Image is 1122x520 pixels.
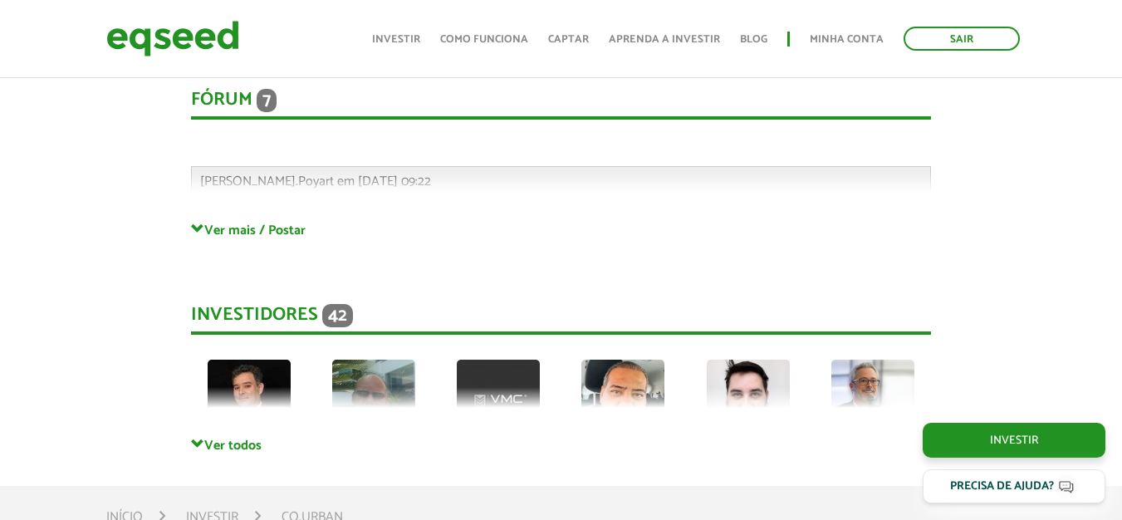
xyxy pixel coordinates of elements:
[548,34,589,45] a: Captar
[707,360,790,443] img: picture-127253-1741784569.jpg
[609,34,720,45] a: Aprenda a investir
[740,34,767,45] a: Blog
[208,360,291,443] img: picture-59196-1554917141.jpg
[372,34,420,45] a: Investir
[191,437,931,453] a: Ver todos
[831,360,914,443] img: picture-112313-1743624016.jpg
[191,304,931,335] div: Investidores
[322,304,353,327] span: 42
[581,360,664,443] img: picture-110967-1726002930.jpg
[191,222,931,238] a: Ver mais / Postar
[106,17,239,61] img: EqSeed
[200,170,431,193] span: [PERSON_NAME].Poyart em [DATE] 09:22
[440,34,528,45] a: Como funciona
[257,89,277,112] span: 7
[923,423,1105,458] a: Investir
[904,27,1020,51] a: Sair
[332,360,415,443] img: picture-39313-1481646781.jpg
[810,34,884,45] a: Minha conta
[457,360,540,443] img: picture-100036-1732821753.png
[191,89,931,120] div: Fórum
